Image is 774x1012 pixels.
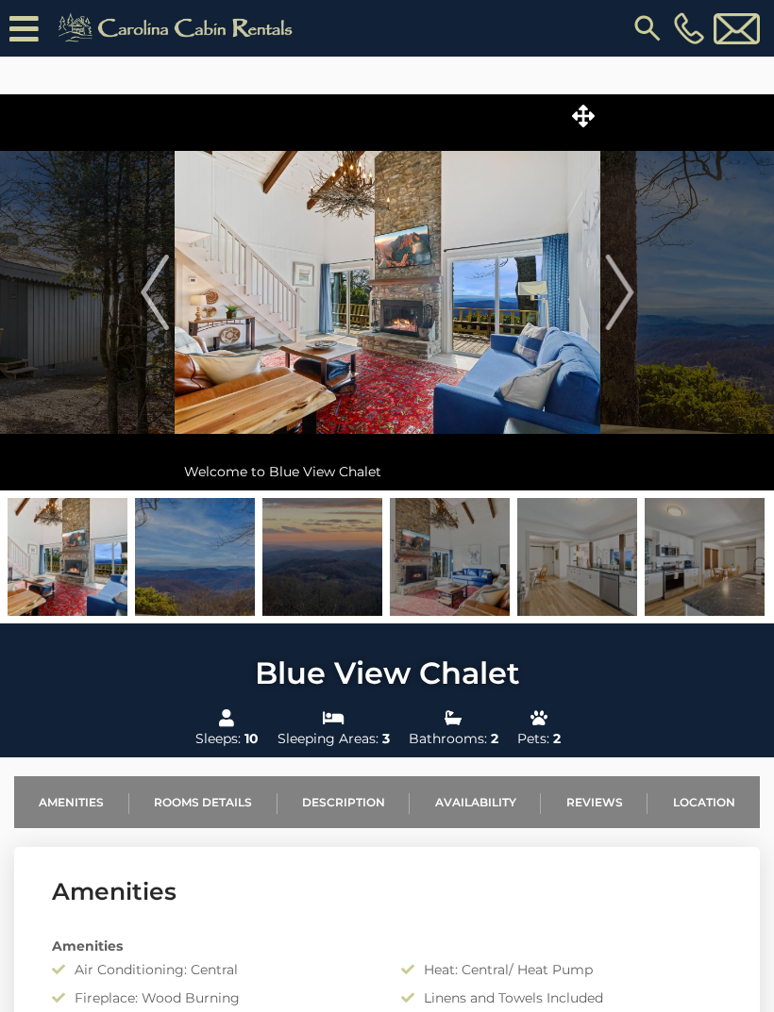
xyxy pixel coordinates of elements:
a: Location [648,776,760,828]
img: 165669198 [517,498,637,616]
img: 165669215 [135,498,255,616]
a: Reviews [541,776,648,828]
h3: Amenities [52,875,722,908]
a: Rooms Details [129,776,278,828]
img: search-regular.svg [631,11,665,45]
img: 165669194 [8,498,127,616]
img: arrow [605,255,633,330]
button: Next [600,94,639,490]
img: 165669197 [645,498,765,616]
a: Availability [410,776,541,828]
div: Air Conditioning: Central [38,960,387,979]
img: arrow [141,255,169,330]
a: Amenities [14,776,129,828]
div: Amenities [38,937,736,955]
a: [PHONE_NUMBER] [669,12,709,44]
button: Previous [136,94,175,490]
img: 166010884 [262,498,382,616]
div: Linens and Towels Included [387,988,736,1007]
img: 165669195 [390,498,510,616]
img: Khaki-logo.png [48,9,309,47]
a: Description [278,776,411,828]
div: Heat: Central/ Heat Pump [387,960,736,979]
div: Welcome to Blue View Chalet [175,453,600,490]
div: Fireplace: Wood Burning [38,988,387,1007]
